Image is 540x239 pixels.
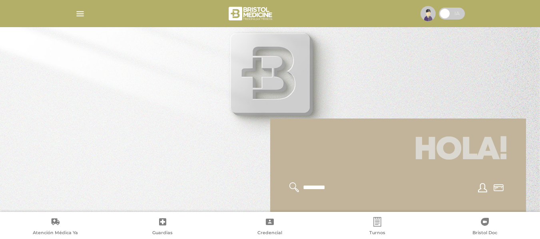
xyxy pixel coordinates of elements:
[431,217,538,237] a: Bristol Doc
[75,9,85,19] img: Cober_menu-lines-white.svg
[369,230,385,237] span: Turnos
[216,217,324,237] a: Credencial
[33,230,78,237] span: Atención Médica Ya
[420,6,436,21] img: profile-placeholder.svg
[472,230,497,237] span: Bristol Doc
[2,217,109,237] a: Atención Médica Ya
[324,217,431,237] a: Turnos
[227,4,275,23] img: bristol-medicine-blanco.png
[152,230,173,237] span: Guardias
[280,128,516,173] h1: Hola!
[257,230,282,237] span: Credencial
[109,217,217,237] a: Guardias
